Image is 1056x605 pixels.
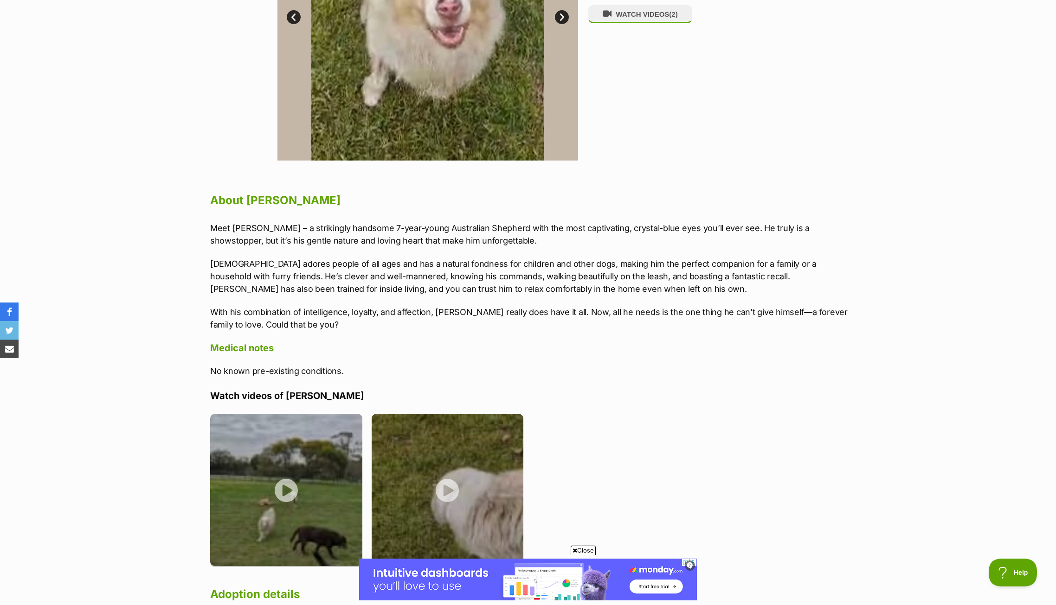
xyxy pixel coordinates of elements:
h4: Watch videos of [PERSON_NAME] [210,390,855,402]
p: Meet [PERSON_NAME] – a strikingly handsome 7-year-young Australian Shepherd with the most captiva... [210,222,855,247]
h2: Adoption details [210,584,855,605]
span: Close [571,546,596,555]
img: h40zpmvojjxpy1vprcva.jpg [210,414,362,566]
a: Next [555,10,569,24]
h2: About [PERSON_NAME] [210,190,855,211]
img: faxmvgkansmsbq6pyqia.jpg [372,414,524,566]
h4: Medical notes [210,342,855,354]
span: (2) [669,10,677,18]
button: WATCH VIDEOS(2) [588,5,692,23]
p: No known pre-existing conditions. [210,365,855,377]
iframe: Help Scout Beacon - Open [989,559,1037,586]
img: info.svg [686,561,694,570]
p: With his combination of intelligence, loyalty, and affection, [PERSON_NAME] really does have it a... [210,306,855,331]
p: [DEMOGRAPHIC_DATA] adores people of all ages and has a natural fondness for children and other do... [210,257,855,295]
a: Prev [287,10,301,24]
